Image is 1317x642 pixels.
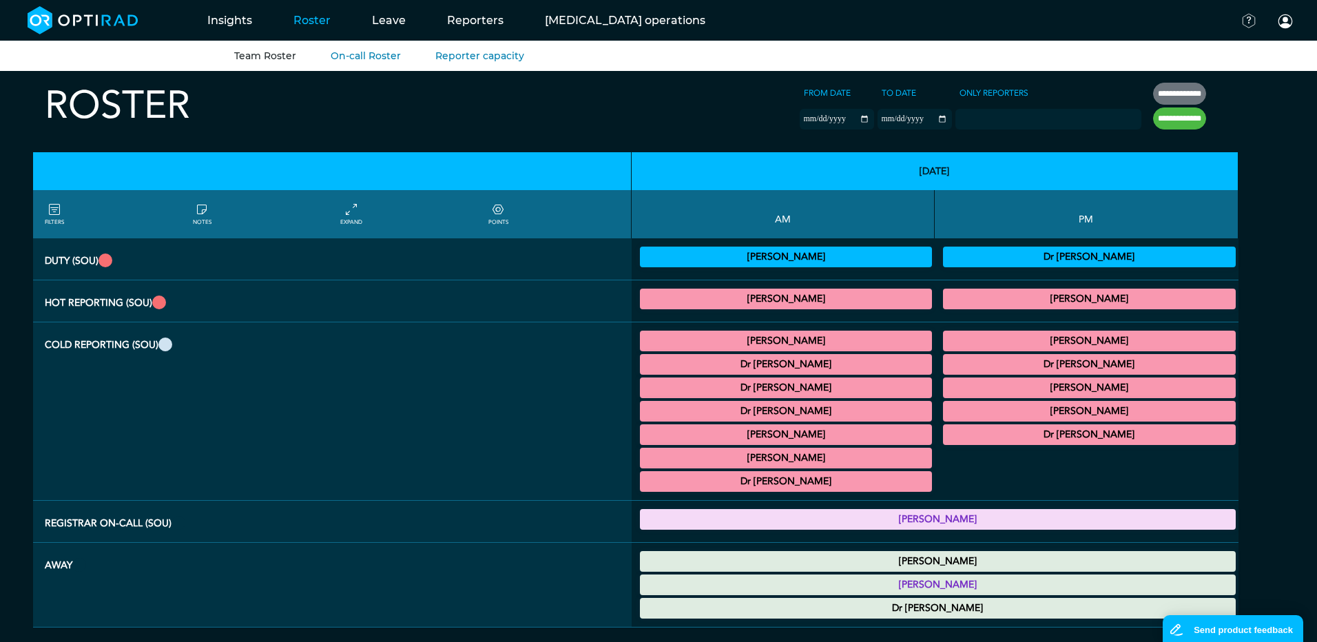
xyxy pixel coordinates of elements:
[642,553,1233,570] summary: [PERSON_NAME]
[955,83,1033,103] label: Only Reporters
[640,448,932,468] div: MRI Neuro 11:30 - 14:00
[33,238,632,280] th: Duty (SOU)
[800,83,855,103] label: From date
[640,377,932,398] div: General MRI 10:00 - 13:00
[642,450,930,466] summary: [PERSON_NAME]
[193,202,211,227] a: show/hide notes
[943,247,1235,267] div: Vetting (30 PF Points) 13:00 - 17:00
[45,202,64,227] a: FILTERS
[640,598,1235,619] div: Other Leave 00:00 - 23:59
[945,403,1233,420] summary: [PERSON_NAME]
[945,249,1233,265] summary: Dr [PERSON_NAME]
[234,50,296,62] a: Team Roster
[642,403,930,420] summary: Dr [PERSON_NAME]
[28,6,138,34] img: brand-opti-rad-logos-blue-and-white-d2f68631ba2948856bd03f2d395fb146ddc8fb01b4b6e9315ea85fa773367...
[642,249,930,265] summary: [PERSON_NAME]
[435,50,524,62] a: Reporter capacity
[640,289,932,309] div: MRI Trauma & Urgent/CT Trauma & Urgent 09:00 - 13:00
[642,600,1233,617] summary: Dr [PERSON_NAME]
[943,289,1235,309] div: MRI Trauma & Urgent/CT Trauma & Urgent 13:00 - 17:30
[957,111,1026,123] input: null
[935,190,1238,238] th: PM
[642,333,930,349] summary: [PERSON_NAME]
[943,401,1235,422] div: General MRI 15:30 - 16:30
[632,190,935,238] th: AM
[943,331,1235,351] div: General MRI 13:00 - 15:00
[642,291,930,307] summary: [PERSON_NAME]
[640,331,932,351] div: General CT/General MRI 07:30 - 09:00
[640,354,932,375] div: General MRI 09:00 - 13:00
[488,202,508,227] a: collapse/expand expected points
[33,501,632,543] th: Registrar On-Call (SOU)
[943,377,1235,398] div: General CT 14:30 - 15:30
[878,83,920,103] label: To date
[642,511,1233,528] summary: [PERSON_NAME]
[640,471,932,492] div: General CT 11:30 - 13:00
[340,202,362,227] a: collapse/expand entries
[945,291,1233,307] summary: [PERSON_NAME]
[331,50,401,62] a: On-call Roster
[642,577,1233,593] summary: [PERSON_NAME]
[33,280,632,322] th: Hot Reporting (SOU)
[642,380,930,396] summary: Dr [PERSON_NAME]
[640,247,932,267] div: Vetting (30 PF Points) 09:00 - 13:00
[33,543,632,628] th: Away
[640,424,932,445] div: General CT 11:00 - 13:00
[33,322,632,501] th: Cold Reporting (SOU)
[943,354,1235,375] div: General CT 13:00 - 15:00
[640,551,1235,572] div: Annual Leave 00:00 - 23:59
[640,509,1235,530] div: Registrar On-Call 17:00 - 21:00
[642,473,930,490] summary: Dr [PERSON_NAME]
[640,574,1235,595] div: Annual Leave 00:00 - 23:59
[45,83,190,129] h2: Roster
[632,152,1238,190] th: [DATE]
[943,424,1235,445] div: General MRI/General CT 17:00 - 18:00
[642,426,930,443] summary: [PERSON_NAME]
[945,333,1233,349] summary: [PERSON_NAME]
[642,356,930,373] summary: Dr [PERSON_NAME]
[945,356,1233,373] summary: Dr [PERSON_NAME]
[640,401,932,422] div: General MRI 10:30 - 13:00
[945,380,1233,396] summary: [PERSON_NAME]
[945,426,1233,443] summary: Dr [PERSON_NAME]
